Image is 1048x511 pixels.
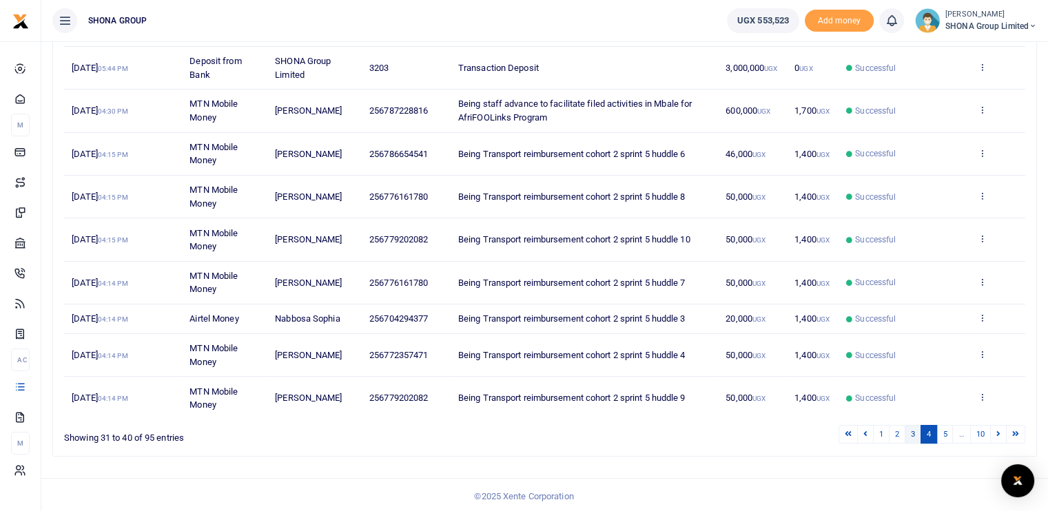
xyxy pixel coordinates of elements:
span: SHONA GROUP [83,14,152,27]
span: 600,000 [726,105,770,116]
span: Successful [855,313,896,325]
a: logo-small logo-large logo-large [12,15,29,25]
span: Successful [855,392,896,404]
span: 256779202082 [369,234,428,244]
span: MTN Mobile Money [189,228,238,252]
span: MTN Mobile Money [189,142,238,166]
span: 50,000 [726,350,766,360]
span: Successful [855,276,896,289]
span: [PERSON_NAME] [275,191,342,202]
span: [DATE] [72,278,127,288]
span: 256704294377 [369,313,428,324]
span: 1,400 [794,393,830,403]
small: UGX [752,236,766,244]
span: MTN Mobile Money [189,98,238,123]
small: UGX [752,280,766,287]
span: 256786654541 [369,149,428,159]
small: 04:15 PM [98,194,128,201]
a: 5 [936,425,953,444]
span: Deposit from Bank [189,56,241,80]
div: Showing 31 to 40 of 95 entries [64,424,459,445]
li: Toup your wallet [805,10,874,32]
span: 1,700 [794,105,830,116]
span: [DATE] [72,313,127,324]
span: [DATE] [72,63,127,73]
a: profile-user [PERSON_NAME] SHONA Group Limited [915,8,1037,33]
li: M [11,432,30,455]
span: [DATE] [72,393,127,403]
a: 3 [905,425,921,444]
span: 256787228816 [369,105,428,116]
small: UGX [757,107,770,115]
span: Successful [855,349,896,362]
span: [DATE] [72,234,127,244]
div: Open Intercom Messenger [1001,464,1034,497]
span: Being Transport reimbursement cohort 2 sprint 5 huddle 10 [458,234,690,244]
a: Add money [805,14,874,25]
span: Being Transport reimbursement cohort 2 sprint 5 huddle 8 [458,191,686,202]
span: 0 [794,63,812,73]
span: Successful [855,191,896,203]
span: Being Transport reimbursement cohort 2 sprint 5 huddle 9 [458,393,686,403]
span: 256776161780 [369,191,428,202]
small: UGX [816,395,830,402]
span: MTN Mobile Money [189,185,238,209]
span: [PERSON_NAME] [275,278,342,288]
span: 50,000 [726,234,766,244]
a: 1 [873,425,890,444]
small: UGX [799,65,812,72]
span: Being Transport reimbursement cohort 2 sprint 5 huddle 3 [458,313,686,324]
span: 1,400 [794,149,830,159]
span: Being staff advance to facilitate filed activities in Mbale for AfriFOOLinks Program [458,98,692,123]
img: profile-user [915,8,940,33]
span: Airtel Money [189,313,238,324]
small: UGX [816,151,830,158]
span: 256779202082 [369,393,428,403]
span: Successful [855,105,896,117]
span: [DATE] [72,105,127,116]
small: UGX [752,395,766,402]
span: [PERSON_NAME] [275,105,342,116]
small: 05:44 PM [98,65,128,72]
small: 04:14 PM [98,315,128,323]
span: 3203 [369,63,389,73]
span: Successful [855,233,896,246]
small: UGX [764,65,777,72]
small: UGX [816,280,830,287]
span: SHONA Group Limited [275,56,331,80]
small: UGX [752,151,766,158]
li: M [11,114,30,136]
span: [DATE] [72,191,127,202]
span: Being Transport reimbursement cohort 2 sprint 5 huddle 7 [458,278,686,288]
span: 3,000,000 [726,63,777,73]
a: 4 [921,425,937,444]
small: 04:14 PM [98,280,128,287]
span: Nabbosa Sophia [275,313,340,324]
span: MTN Mobile Money [189,343,238,367]
small: 04:30 PM [98,107,128,115]
span: Being Transport reimbursement cohort 2 sprint 5 huddle 4 [458,350,686,360]
span: [PERSON_NAME] [275,350,342,360]
span: UGX 553,523 [737,14,789,28]
small: UGX [816,352,830,359]
span: [PERSON_NAME] [275,149,342,159]
span: Add money [805,10,874,32]
span: 50,000 [726,191,766,202]
span: 256772357471 [369,350,428,360]
small: 04:15 PM [98,151,128,158]
small: UGX [816,194,830,201]
small: 04:14 PM [98,395,128,402]
img: logo-small [12,13,29,30]
span: [PERSON_NAME] [275,234,342,244]
span: MTN Mobile Money [189,386,238,410]
span: SHONA Group Limited [945,20,1037,32]
span: 1,400 [794,278,830,288]
span: 1,400 [794,313,830,324]
a: 10 [970,425,991,444]
li: Wallet ballance [721,8,805,33]
span: Transaction Deposit [458,63,539,73]
a: 2 [889,425,905,444]
span: 46,000 [726,149,766,159]
small: 04:14 PM [98,352,128,359]
span: MTN Mobile Money [189,271,238,295]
